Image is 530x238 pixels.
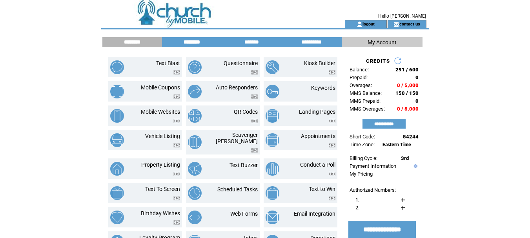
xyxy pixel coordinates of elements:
[266,186,279,200] img: text-to-win.png
[266,60,279,74] img: kiosk-builder.png
[350,74,368,80] span: Prepaid:
[173,220,180,225] img: video.png
[362,21,375,26] a: logout
[224,60,258,66] a: Questionnaire
[393,21,399,27] img: contact_us_icon.gif
[110,85,124,98] img: mobile-coupons.png
[309,186,335,192] a: Text to Win
[350,163,396,169] a: Payment Information
[266,162,279,176] img: conduct-a-poll.png
[156,60,180,66] a: Text Blast
[266,85,279,98] img: keywords.png
[173,172,180,176] img: video.png
[350,90,382,96] span: MMS Balance:
[188,135,202,149] img: scavenger-hunt.png
[266,211,279,224] img: email-integration.png
[188,109,202,123] img: qr-codes.png
[188,60,202,74] img: questionnaire.png
[401,155,409,161] span: 3rd
[230,211,258,217] a: Web Forms
[395,90,419,96] span: 150 / 150
[399,21,420,26] a: contact us
[329,196,335,200] img: video.png
[141,162,180,168] a: Property Listing
[294,211,335,217] a: Email Integration
[188,211,202,224] img: web-forms.png
[412,164,417,168] img: help.gif
[415,74,419,80] span: 0
[110,162,124,176] img: property-listing.png
[397,106,419,112] span: 0 / 5,000
[188,186,202,200] img: scheduled-tasks.png
[397,82,419,88] span: 0 / 5,000
[329,143,335,147] img: video.png
[304,60,335,66] a: Kiosk Builder
[329,119,335,123] img: video.png
[173,94,180,99] img: video.png
[350,106,385,112] span: MMS Overages:
[382,142,411,147] span: Eastern Time
[350,142,375,147] span: Time Zone:
[251,94,258,99] img: video.png
[350,187,396,193] span: Authorized Numbers:
[110,60,124,74] img: text-blast.png
[251,148,258,153] img: video.png
[141,109,180,115] a: Mobile Websites
[110,133,124,147] img: vehicle-listing.png
[350,171,373,177] a: My Pricing
[173,196,180,200] img: video.png
[350,98,381,104] span: MMS Prepaid:
[141,210,180,216] a: Birthday Wishes
[173,70,180,74] img: video.png
[378,13,426,19] span: Hello [PERSON_NAME]
[216,132,258,144] a: Scavenger [PERSON_NAME]
[217,186,258,193] a: Scheduled Tasks
[415,98,419,104] span: 0
[110,186,124,200] img: text-to-screen.png
[229,162,258,168] a: Text Buzzer
[355,197,359,203] span: 1.
[329,172,335,176] img: video.png
[266,109,279,123] img: landing-pages.png
[110,211,124,224] img: birthday-wishes.png
[357,21,362,27] img: account_icon.gif
[350,82,372,88] span: Overages:
[300,162,335,168] a: Conduct a Poll
[173,119,180,123] img: video.png
[350,155,377,161] span: Billing Cycle:
[311,85,335,91] a: Keywords
[350,67,369,73] span: Balance:
[329,70,335,74] img: video.png
[145,186,180,192] a: Text To Screen
[403,134,419,140] span: 54244
[216,84,258,91] a: Auto Responders
[188,85,202,98] img: auto-responders.png
[234,109,258,115] a: QR Codes
[355,205,359,211] span: 2.
[141,84,180,91] a: Mobile Coupons
[173,143,180,147] img: video.png
[145,133,180,139] a: Vehicle Listing
[350,134,375,140] span: Short Code:
[251,119,258,123] img: video.png
[368,39,397,45] span: My Account
[301,133,335,139] a: Appointments
[188,162,202,176] img: text-buzzer.png
[395,67,419,73] span: 291 / 600
[266,133,279,147] img: appointments.png
[251,70,258,74] img: video.png
[110,109,124,123] img: mobile-websites.png
[299,109,335,115] a: Landing Pages
[366,58,390,64] span: CREDITS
